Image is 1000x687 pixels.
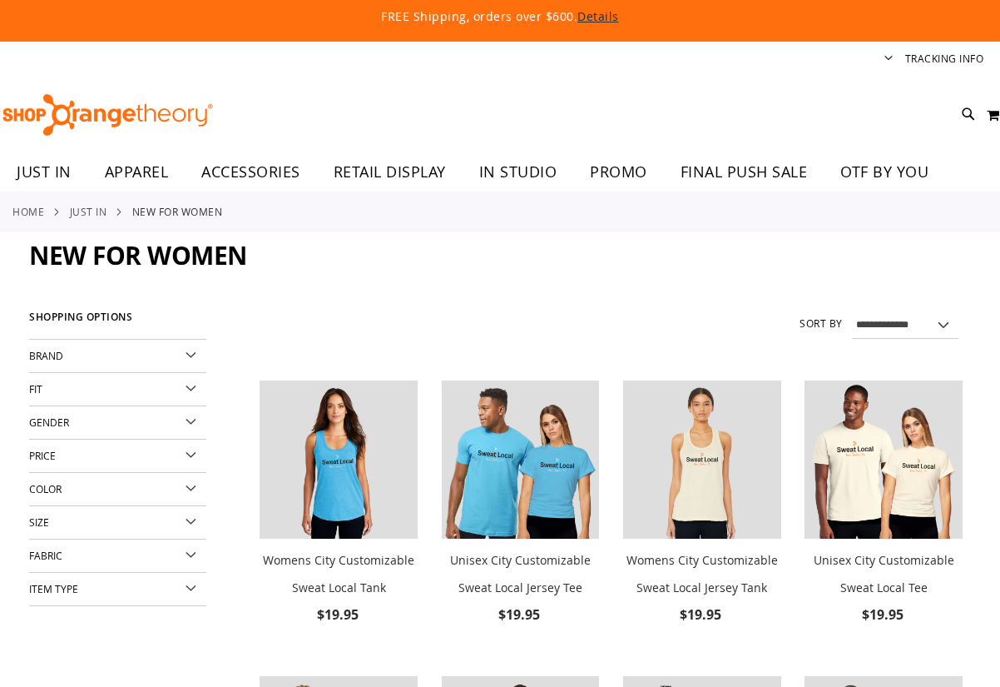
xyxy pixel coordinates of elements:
a: Unisex City Customizable Sweat Local Tee [814,552,954,595]
span: Item Type [29,582,78,595]
div: Item Type [29,573,206,606]
span: $19.95 [680,605,724,624]
a: JUST IN [70,204,107,219]
span: RETAIL DISPLAY [334,153,446,191]
a: Womens City Customizable Sweat Local Jersey Tank [626,552,778,595]
span: ACCESSORIES [201,153,300,191]
img: Image of Unisex City Customizable Very Important Tee [804,381,963,539]
span: JUST IN [17,153,72,191]
img: Unisex City Customizable Fine Jersey Tee [442,381,600,539]
a: ACCESSORIES [185,153,317,192]
a: IN STUDIO [463,153,574,192]
span: PROMO [590,153,647,191]
div: Fit [29,373,206,406]
div: Size [29,506,206,540]
a: City Customizable Perfect Racerback Tank [260,381,418,542]
img: City Customizable Perfect Racerback Tank [260,381,418,539]
a: Details [577,8,619,24]
span: Brand [29,349,63,362]
div: Brand [29,340,206,373]
a: RETAIL DISPLAY [317,153,463,192]
a: Unisex City Customizable Fine Jersey Tee [442,381,600,542]
div: Price [29,440,206,473]
span: Fabric [29,549,62,562]
strong: Shopping Options [29,304,206,340]
a: FINAL PUSH SALE [664,153,824,192]
div: Fabric [29,540,206,573]
span: New for Women [29,238,247,272]
span: Gender [29,416,69,429]
a: APPAREL [88,153,186,192]
span: Size [29,515,49,529]
a: Unisex City Customizable Sweat Local Jersey Tee [450,552,591,595]
span: IN STUDIO [479,153,557,191]
div: product [796,372,971,669]
a: Home [12,204,44,219]
span: OTF BY YOU [840,153,928,191]
span: Color [29,482,62,495]
label: Sort By [800,316,843,331]
span: $19.95 [498,605,542,624]
span: Price [29,449,56,462]
span: APPAREL [105,153,169,191]
div: product [251,372,426,669]
a: City Customizable Jersey Racerback Tank [623,381,781,542]
a: Womens City Customizable Sweat Local Tank [263,552,414,595]
div: Gender [29,406,206,440]
div: product [433,372,608,669]
a: OTF BY YOU [824,153,945,192]
span: $19.95 [862,605,906,624]
a: Tracking Info [905,52,984,66]
span: $19.95 [317,605,361,624]
span: FINAL PUSH SALE [681,153,808,191]
strong: New for Women [132,204,223,219]
p: FREE Shipping, orders over $600. [57,8,943,25]
button: Account menu [884,52,893,67]
a: PROMO [573,153,664,192]
img: City Customizable Jersey Racerback Tank [623,381,781,539]
a: Image of Unisex City Customizable Very Important Tee [804,381,963,542]
div: product [615,372,790,669]
span: Fit [29,382,42,396]
div: Color [29,473,206,506]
